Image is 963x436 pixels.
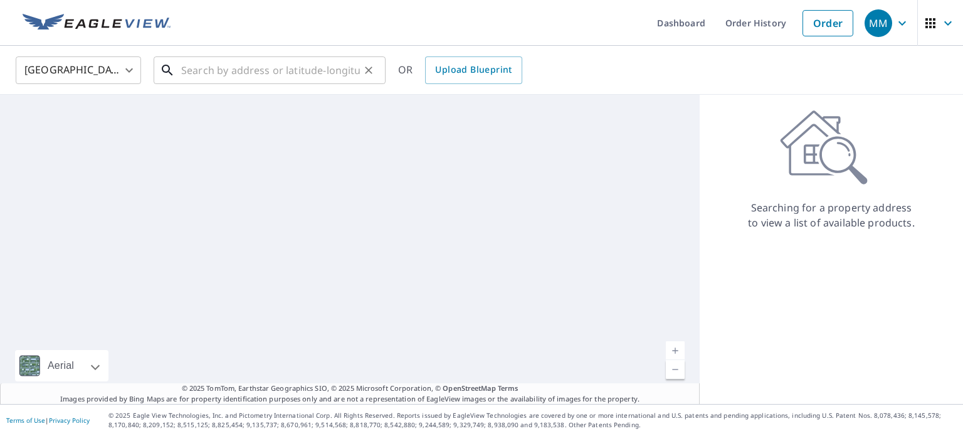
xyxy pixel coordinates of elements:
a: OpenStreetMap [443,383,495,393]
a: Upload Blueprint [425,56,522,84]
a: Order [802,10,853,36]
img: EV Logo [23,14,171,33]
span: © 2025 TomTom, Earthstar Geographics SIO, © 2025 Microsoft Corporation, © [182,383,518,394]
div: OR [398,56,522,84]
p: Searching for a property address to view a list of available products. [747,200,915,230]
a: Terms [498,383,518,393]
div: Aerial [15,350,108,381]
a: Current Level 5, Zoom Out [666,360,685,379]
p: © 2025 Eagle View Technologies, Inc. and Pictometry International Corp. All Rights Reserved. Repo... [108,411,957,430]
a: Privacy Policy [49,416,90,425]
p: | [6,417,90,424]
input: Search by address or latitude-longitude [181,53,360,88]
a: Current Level 5, Zoom In [666,341,685,360]
span: Upload Blueprint [435,62,512,78]
a: Terms of Use [6,416,45,425]
div: MM [865,9,892,37]
div: [GEOGRAPHIC_DATA] [16,53,141,88]
button: Clear [360,61,377,79]
div: Aerial [44,350,78,381]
